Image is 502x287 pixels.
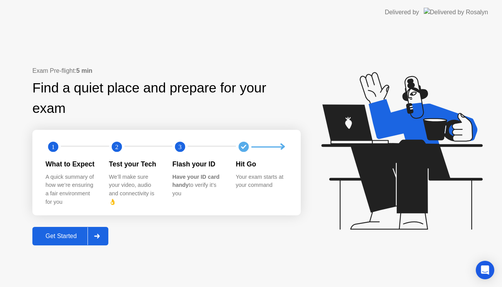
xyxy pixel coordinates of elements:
div: Delivered by [385,8,419,17]
div: Open Intercom Messenger [476,261,494,279]
div: Your exam starts at your command [236,173,287,190]
div: Flash your ID [172,159,224,169]
text: 2 [115,143,118,151]
b: 5 min [76,67,93,74]
div: What to Expect [45,159,97,169]
div: A quick summary of how we’re ensuring a fair environment for you [45,173,97,206]
div: Get Started [35,233,88,240]
b: Have your ID card handy [172,174,219,188]
div: Hit Go [236,159,287,169]
text: 3 [179,143,182,151]
div: Test your Tech [109,159,160,169]
div: Exam Pre-flight: [32,66,301,76]
div: We’ll make sure your video, audio and connectivity is 👌 [109,173,160,206]
div: to verify it’s you [172,173,224,198]
text: 1 [52,143,55,151]
div: Find a quiet place and prepare for your exam [32,78,301,119]
button: Get Started [32,227,108,245]
img: Delivered by Rosalyn [424,8,488,17]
